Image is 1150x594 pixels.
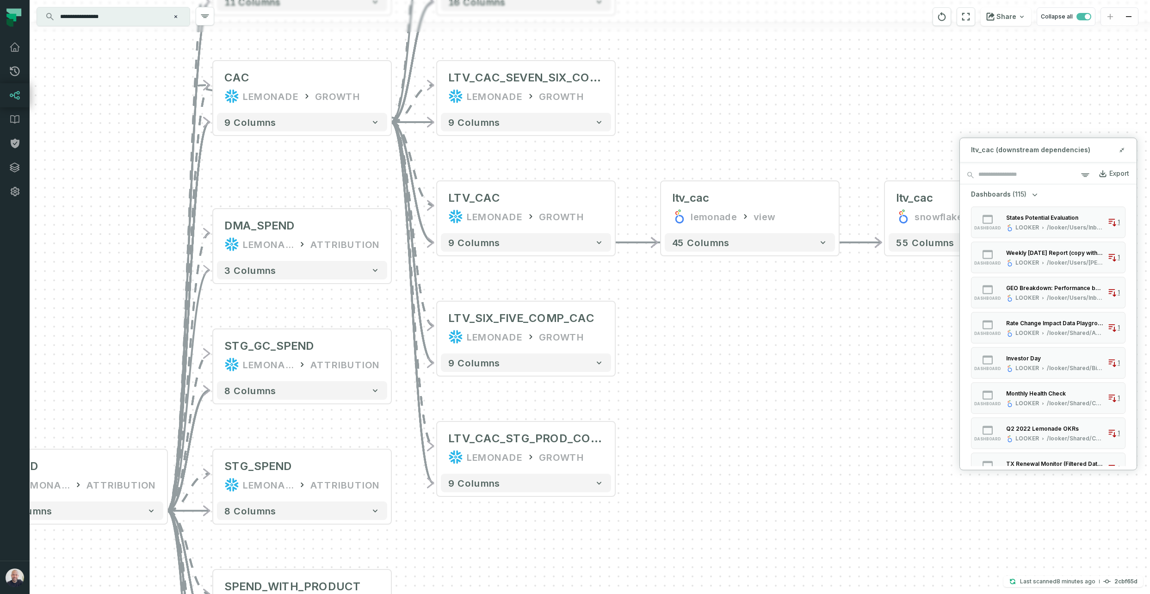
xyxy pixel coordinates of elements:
g: Edge from 41bb299049e5680a3012e718f29df7f7 to f86f41ee62ca82f176c289aa7bb686c9 [167,390,210,511]
span: 9 columns [448,477,500,489]
div: lemonade [691,209,737,224]
span: 8 columns [224,505,276,516]
div: LTV_CAC_STG_PROD_COMP [448,431,604,446]
div: LTV_SIX_FIVE_COMP_CAC [448,311,594,326]
div: LEMONADE [467,89,522,104]
g: Edge from 132e369a53d1aeadf859b31b2cdb425a to 1376bf7276375714f225dc61fab47264 [391,122,433,242]
span: 1 [1118,254,1120,261]
button: dashboardLOOKER/looker/Shared/Company-Wide Dashboards/OKR Tracking/Past Quarters/20221 [971,417,1125,449]
div: TX Renewal Monitor (Filtered Dates) [1006,460,1104,467]
div: ATTRIBUTION [310,237,380,252]
div: Weekly Monday Report (copy with EU) [1006,249,1104,256]
div: LEMONADE_DWH [243,477,294,492]
button: dashboardLOOKER/looker/Shared/Company-Wide Dashboards/Renters Company1 [971,382,1125,414]
span: dashboard [974,296,1001,301]
g: Edge from 41bb299049e5680a3012e718f29df7f7 to 5b419986fe273aea60b045ff5e30ca94 [167,233,210,511]
a: Export [1091,167,1129,183]
div: GROWTH [539,89,584,104]
g: Edge from 41bb299049e5680a3012e718f29df7f7 to 21aef4d113bf85ba53f84007cb6ac536 [167,511,210,594]
g: Edge from 41bb299049e5680a3012e718f29df7f7 to 132e369a53d1aeadf859b31b2cdb425a [167,122,210,511]
button: zoom out [1119,8,1138,26]
div: Q2 2022 Lemonade OKRs [1006,425,1079,432]
g: Edge from 132e369a53d1aeadf859b31b2cdb425a to da25eb95b7f5dfe39ce21f4f9db8f018 [391,122,433,363]
span: (115) [1013,190,1026,199]
div: ATTRIBUTION [310,477,380,492]
div: /looker/Shared/Biz Ops [1047,365,1104,372]
div: LTV_CAC [448,191,500,205]
div: LEMONADE [467,329,522,344]
div: view [754,209,775,224]
div: LOOKER [1015,329,1039,337]
span: 8 columns [224,385,276,396]
div: LOOKER [1015,259,1039,266]
span: dashboard [974,437,1001,441]
button: Dashboards(115) [971,190,1039,199]
div: /looker/Shared/Company-Wide Dashboards/OKR Tracking/Past Quarters/2022 [1047,435,1104,442]
div: STG_GC_SPEND [224,339,314,353]
div: LEMONADE [243,237,294,252]
button: Clear search query [171,12,180,21]
span: 45 columns [672,237,730,248]
g: Edge from 132e369a53d1aeadf859b31b2cdb425a to fe301431c03ac5abfde7d54368245032 [391,85,433,122]
div: LOOKER [1015,435,1039,442]
h4: 2cbf65d [1114,579,1138,584]
div: GROWTH [539,450,584,464]
div: LEMONADE_DWH [243,357,294,372]
div: snowflake [915,209,963,224]
span: dashboard [974,366,1001,371]
button: dashboardLOOKER/looker/Users/Inbal Mechoresh1 [971,206,1125,238]
g: Edge from 132e369a53d1aeadf859b31b2cdb425a to 132e369a53d1aeadf859b31b2cdb425a [197,85,403,122]
button: dashboardLOOKER/looker/Users/[PERSON_NAME]/Drafts21 [971,452,1125,484]
span: 1 [1118,359,1120,366]
span: Dashboards [971,190,1011,199]
relative-time: Sep 10, 2025, 10:55 AM GMT+3 [1057,578,1095,585]
span: 9 columns [448,237,500,248]
div: LEMONADE [467,209,522,224]
div: Rate Change Impact Data Playground - HOME [1006,320,1104,327]
div: LEMONADE [19,477,70,492]
span: 9 columns [224,117,276,128]
span: 1 [1118,324,1120,331]
div: STG_SPEND [224,459,292,474]
button: Share [981,7,1031,26]
div: SPEND_WITH_PRODUCT [224,579,361,594]
div: LOOKER [1015,365,1039,372]
div: ltv_cac [896,191,933,205]
div: Monthly Health Check [1006,390,1066,397]
div: /looker/Users/Annie Hurwitz/Drafts2 [1047,259,1104,266]
span: 1 [1118,289,1120,296]
button: dashboardLOOKER/looker/Users/Inbal Mechoresh1 [971,277,1125,308]
img: avatar of Daniel Ochoa Bimblich [6,569,24,587]
span: 1 [1118,218,1120,226]
span: 1 [1118,464,1120,472]
span: 9 columns [448,117,500,128]
div: Export [1109,170,1129,178]
div: LEMONADE [467,450,522,464]
g: Edge from 41bb299049e5680a3012e718f29df7f7 to f86f41ee62ca82f176c289aa7bb686c9 [167,353,210,511]
span: dashboard [974,226,1001,230]
div: GROWTH [539,329,584,344]
div: /looker/Shared/Analytics/Internal - Peer Review & Data Playground/Qun [1047,329,1104,337]
button: Last scanned[DATE] 10:55:04 AM2cbf65d [1003,576,1143,587]
div: /looker/Users/Inbal Mechoresh [1047,294,1104,302]
div: ltv_cac [672,191,709,205]
g: Edge from 41bb299049e5680a3012e718f29df7f7 to 82e8040b5ba09b061499a2943564ac6f [167,474,210,511]
g: Edge from 132e369a53d1aeadf859b31b2cdb425a to 8a87830031fda639d2e3b94404ce4312 [391,122,433,446]
div: LOOKER [1015,224,1039,231]
g: Edge from 132e369a53d1aeadf859b31b2cdb425a to da25eb95b7f5dfe39ce21f4f9db8f018 [391,122,433,326]
div: ATTRIBUTION [87,477,156,492]
g: Edge from 132e369a53d1aeadf859b31b2cdb425a to 8a87830031fda639d2e3b94404ce4312 [391,122,433,483]
span: 3 columns [224,265,276,276]
button: Collapse all [1037,7,1095,26]
div: LOOKER [1015,294,1039,302]
g: Edge from 41bb299049e5680a3012e718f29df7f7 to 5b419986fe273aea60b045ff5e30ca94 [167,270,210,511]
span: ltv_cac (downstream dependencies) [971,145,1090,155]
div: /looker/Users/Inbal Mechoresh [1047,224,1104,231]
p: Last scanned [1020,577,1095,586]
span: dashboard [974,331,1001,336]
span: 9 columns [448,357,500,368]
div: DMA_SPEND [224,218,295,233]
span: 1 [1118,429,1120,437]
div: Investor Day [1006,355,1041,362]
div: /looker/Shared/Company-Wide Dashboards/Renters Company [1047,400,1104,407]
